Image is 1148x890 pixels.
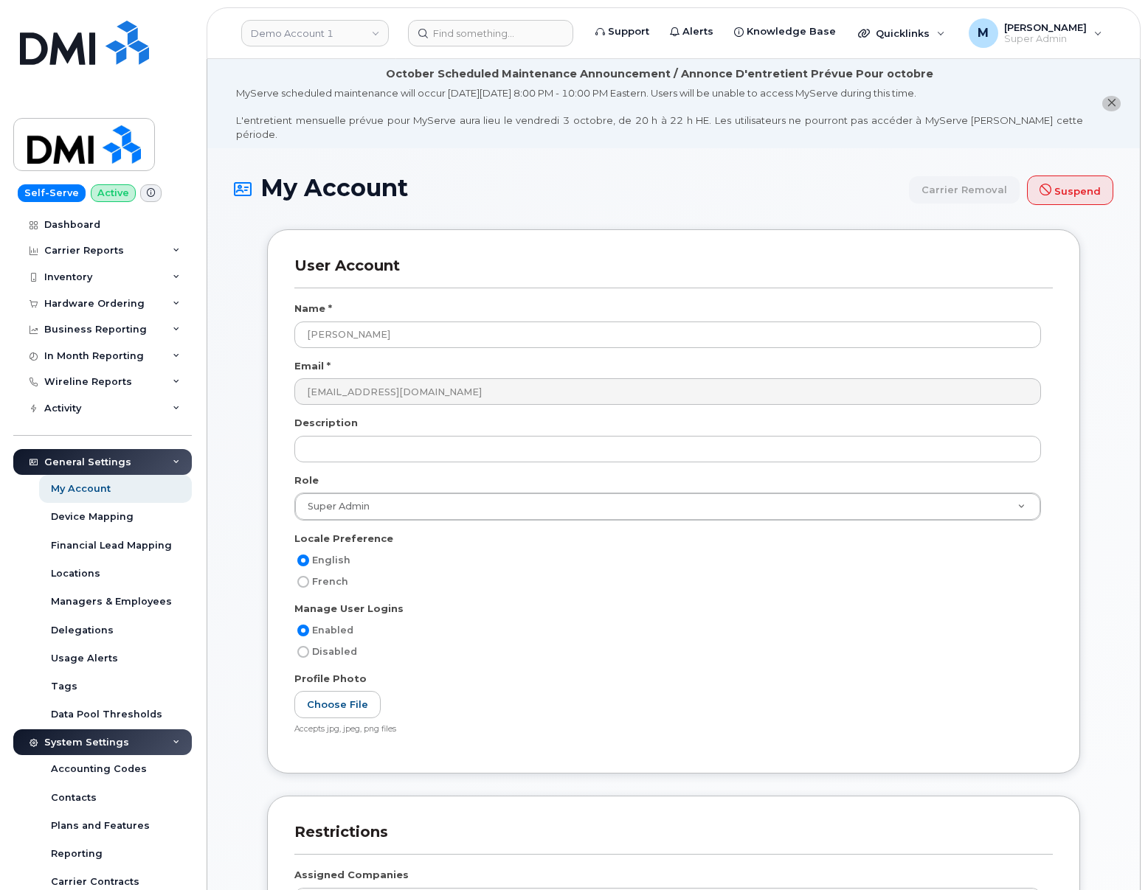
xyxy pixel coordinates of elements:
[1027,175,1113,205] button: Suspend
[297,625,309,636] input: Enabled
[312,554,350,566] span: English
[294,724,1041,735] div: Accepts jpg, jpeg, png files
[294,359,331,373] label: Email *
[295,493,1040,520] a: Super Admin
[294,602,404,616] label: Manage User Logins
[294,643,357,661] label: Disabled
[294,868,409,882] label: Assigned Companies
[297,646,309,658] input: Disabled
[294,473,319,487] label: Role
[1102,96,1121,111] button: close notification
[294,302,332,316] label: Name *
[294,823,1053,855] h3: Restrictions
[299,500,370,513] span: Super Admin
[294,672,367,686] label: Profile Photo
[294,416,358,430] label: Description
[294,622,353,639] label: Enabled
[294,691,381,718] label: Choose File
[297,576,309,588] input: French
[294,532,393,546] label: Locale Preference
[297,554,309,566] input: English
[312,576,348,587] span: French
[909,176,1020,204] a: Carrier Removal
[294,257,1053,288] h3: User Account
[236,86,1083,141] div: MyServe scheduled maintenance will occur [DATE][DATE] 8:00 PM - 10:00 PM Eastern. Users will be u...
[386,66,933,82] div: October Scheduled Maintenance Announcement / Annonce D'entretient Prévue Pour octobre
[234,175,1113,205] h1: My Account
